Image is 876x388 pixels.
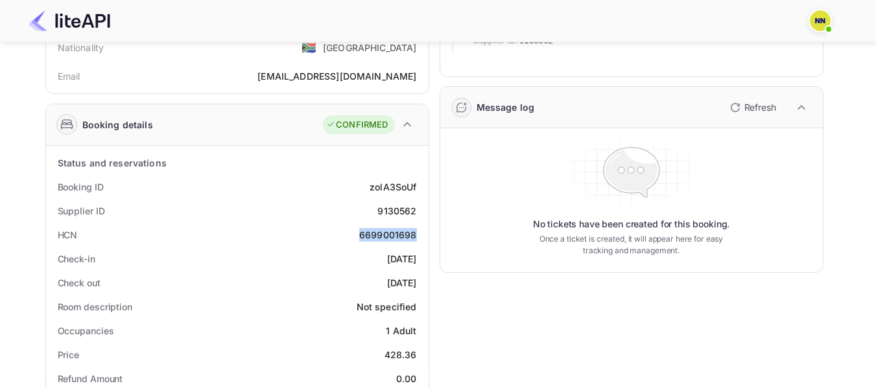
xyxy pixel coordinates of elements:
div: 428.36 [385,348,417,361]
p: Refresh [744,100,776,114]
div: zolA3SoUf [370,180,416,194]
div: Message log [477,100,535,114]
div: 1 Adult [386,324,416,337]
div: Booking ID [58,180,104,194]
div: Refund Amount [58,372,123,385]
div: Nationality [58,41,104,54]
div: [DATE] [387,252,417,266]
div: [EMAIL_ADDRESS][DOMAIN_NAME] [257,69,416,83]
span: United States [302,36,316,59]
div: Not specified [357,300,417,314]
button: Refresh [722,97,781,118]
div: [DATE] [387,276,417,290]
img: N/A N/A [810,10,831,31]
div: Supplier ID [58,204,105,218]
div: 0.00 [396,372,417,385]
div: HCN [58,228,78,242]
div: 9130562 [377,204,416,218]
div: Email [58,69,80,83]
div: Price [58,348,80,361]
div: Booking details [82,118,153,131]
div: CONFIRMED [326,119,388,131]
div: [GEOGRAPHIC_DATA] [323,41,417,54]
div: 6699001698 [359,228,417,242]
div: Check-in [58,252,95,266]
div: Occupancies [58,324,114,337]
div: Check out [58,276,101,290]
div: Status and reservations [58,156,167,170]
p: Once a ticket is created, it will appear here for easy tracking and management. [529,233,734,257]
div: Room description [58,300,132,314]
p: No tickets have been created for this booking. [533,218,730,231]
img: LiteAPI Logo [29,10,110,31]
